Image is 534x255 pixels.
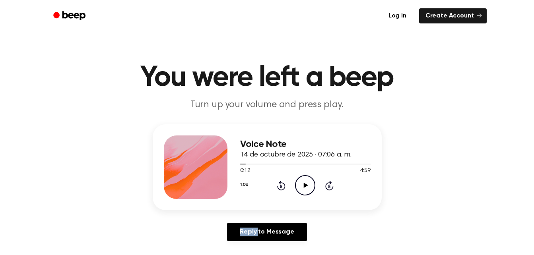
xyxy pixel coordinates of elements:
[240,151,351,158] span: 14 de octubre de 2025 · 07:06 a. m.
[48,8,93,24] a: Beep
[64,64,471,92] h1: You were left a beep
[227,223,307,241] a: Reply to Message
[419,8,487,23] a: Create Account
[360,167,370,175] span: 4:59
[240,139,371,150] h3: Voice Note
[240,178,248,191] button: 1.0x
[115,99,420,112] p: Turn up your volume and press play.
[381,7,414,25] a: Log in
[240,167,250,175] span: 0:12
